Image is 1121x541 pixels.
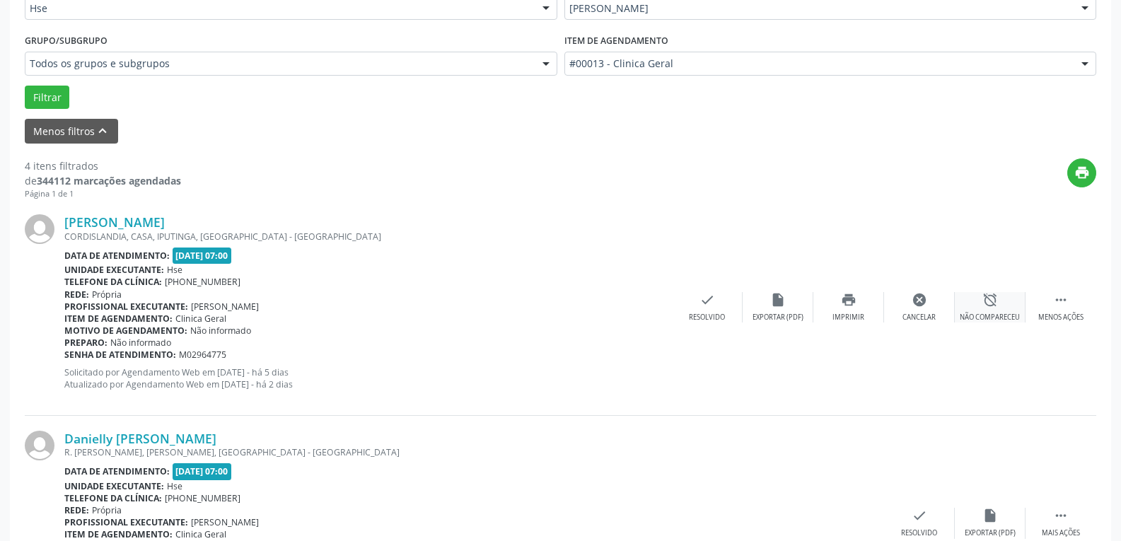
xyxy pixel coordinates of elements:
[1074,165,1090,180] i: print
[1038,313,1084,322] div: Menos ações
[173,463,232,479] span: [DATE] 07:00
[832,313,864,322] div: Imprimir
[179,349,226,361] span: M02964775
[167,264,182,276] span: Hse
[64,313,173,325] b: Item de agendamento:
[191,301,259,313] span: [PERSON_NAME]
[64,504,89,516] b: Rede:
[64,276,162,288] b: Telefone da clínica:
[25,188,181,200] div: Página 1 de 1
[64,516,188,528] b: Profissional executante:
[64,349,176,361] b: Senha de atendimento:
[1042,528,1080,538] div: Mais ações
[770,292,786,308] i: insert_drive_file
[64,231,672,243] div: CORDISLANDIA, CASA, IPUTINGA, [GEOGRAPHIC_DATA] - [GEOGRAPHIC_DATA]
[167,480,182,492] span: Hse
[64,337,108,349] b: Preparo:
[64,301,188,313] b: Profissional executante:
[982,292,998,308] i: alarm_off
[92,504,122,516] span: Própria
[912,508,927,523] i: check
[92,289,122,301] span: Própria
[902,313,936,322] div: Cancelar
[1053,508,1069,523] i: 
[569,1,1068,16] span: [PERSON_NAME]
[960,313,1020,322] div: Não compareceu
[25,214,54,244] img: img
[564,30,668,52] label: Item de agendamento
[64,431,216,446] a: Danielly [PERSON_NAME]
[110,337,171,349] span: Não informado
[965,528,1016,538] div: Exportar (PDF)
[165,492,240,504] span: [PHONE_NUMBER]
[165,276,240,288] span: [PHONE_NUMBER]
[64,325,187,337] b: Motivo de agendamento:
[64,250,170,262] b: Data de atendimento:
[25,431,54,460] img: img
[64,528,173,540] b: Item de agendamento:
[64,492,162,504] b: Telefone da clínica:
[64,214,165,230] a: [PERSON_NAME]
[64,264,164,276] b: Unidade executante:
[191,516,259,528] span: [PERSON_NAME]
[25,173,181,188] div: de
[30,1,528,16] span: Hse
[982,508,998,523] i: insert_drive_file
[1067,158,1096,187] button: print
[64,366,672,390] p: Solicitado por Agendamento Web em [DATE] - há 5 dias Atualizado por Agendamento Web em [DATE] - h...
[699,292,715,308] i: check
[64,465,170,477] b: Data de atendimento:
[901,528,937,538] div: Resolvido
[175,528,226,540] span: Clinica Geral
[37,174,181,187] strong: 344112 marcações agendadas
[173,248,232,264] span: [DATE] 07:00
[30,57,528,71] span: Todos os grupos e subgrupos
[1053,292,1069,308] i: 
[25,119,118,144] button: Menos filtroskeyboard_arrow_up
[64,446,884,458] div: R. [PERSON_NAME], [PERSON_NAME], [GEOGRAPHIC_DATA] - [GEOGRAPHIC_DATA]
[175,313,226,325] span: Clinica Geral
[64,289,89,301] b: Rede:
[841,292,856,308] i: print
[689,313,725,322] div: Resolvido
[25,86,69,110] button: Filtrar
[95,123,110,139] i: keyboard_arrow_up
[753,313,803,322] div: Exportar (PDF)
[190,325,251,337] span: Não informado
[64,480,164,492] b: Unidade executante:
[25,30,108,52] label: Grupo/Subgrupo
[912,292,927,308] i: cancel
[569,57,1068,71] span: #00013 - Clinica Geral
[25,158,181,173] div: 4 itens filtrados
